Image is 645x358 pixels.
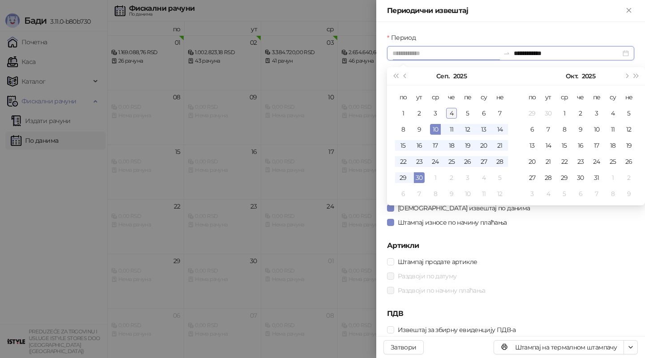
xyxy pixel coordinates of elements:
td: 2025-09-04 [443,105,460,121]
td: 2025-10-02 [443,170,460,186]
td: 2025-09-12 [460,121,476,137]
div: 21 [543,156,554,167]
td: 2025-09-18 [443,137,460,153]
td: 2025-09-16 [411,137,427,153]
div: 20 [527,156,537,167]
div: 6 [527,124,537,135]
div: 17 [591,140,602,151]
td: 2025-09-07 [492,105,508,121]
td: 2025-10-30 [572,170,589,186]
td: 2025-10-06 [524,121,540,137]
div: 29 [559,172,570,183]
td: 2025-11-06 [572,186,589,202]
div: 1 [607,172,618,183]
div: 19 [623,140,634,151]
div: 5 [494,172,505,183]
td: 2025-10-07 [540,121,556,137]
th: ср [556,89,572,105]
div: 1 [398,108,408,119]
td: 2025-10-05 [621,105,637,121]
td: 2025-10-20 [524,153,540,170]
div: 6 [478,108,489,119]
div: 22 [398,156,408,167]
th: пе [589,89,605,105]
div: 12 [462,124,473,135]
td: 2025-10-12 [621,121,637,137]
td: 2025-09-10 [427,121,443,137]
td: 2025-10-10 [589,121,605,137]
div: 9 [623,188,634,199]
div: 12 [623,124,634,135]
th: че [572,89,589,105]
div: 20 [478,140,489,151]
div: 10 [462,188,473,199]
div: 5 [559,188,570,199]
button: Изабери годину [582,67,595,85]
div: Периодични извештај [387,5,623,16]
td: 2025-09-30 [411,170,427,186]
div: 8 [559,124,570,135]
td: 2025-11-03 [524,186,540,202]
span: to [503,50,510,57]
th: ут [411,89,427,105]
div: 10 [430,124,441,135]
div: 4 [446,108,457,119]
div: 7 [414,188,425,199]
div: 30 [414,172,425,183]
th: пе [460,89,476,105]
td: 2025-09-21 [492,137,508,153]
td: 2025-10-18 [605,137,621,153]
div: 28 [543,172,554,183]
div: 6 [398,188,408,199]
td: 2025-09-23 [411,153,427,170]
div: 25 [607,156,618,167]
td: 2025-09-22 [395,153,411,170]
button: Претходна година (Control + left) [391,67,400,85]
div: 28 [494,156,505,167]
td: 2025-11-08 [605,186,621,202]
td: 2025-09-03 [427,105,443,121]
td: 2025-09-27 [476,153,492,170]
div: 10 [591,124,602,135]
div: 26 [623,156,634,167]
div: 3 [462,172,473,183]
input: Период [392,48,499,58]
td: 2025-10-11 [476,186,492,202]
td: 2025-09-05 [460,105,476,121]
th: че [443,89,460,105]
span: [DEMOGRAPHIC_DATA] извештај по данима [394,203,533,213]
td: 2025-10-29 [556,170,572,186]
td: 2025-10-16 [572,137,589,153]
th: су [476,89,492,105]
h5: ПДВ [387,308,634,319]
div: 1 [559,108,570,119]
td: 2025-10-22 [556,153,572,170]
div: 2 [575,108,586,119]
td: 2025-09-06 [476,105,492,121]
div: 6 [575,188,586,199]
td: 2025-11-09 [621,186,637,202]
td: 2025-10-01 [427,170,443,186]
button: Close [623,5,634,16]
td: 2025-09-15 [395,137,411,153]
button: Изабери годину [453,67,467,85]
td: 2025-10-23 [572,153,589,170]
div: 2 [414,108,425,119]
td: 2025-09-09 [411,121,427,137]
td: 2025-09-17 [427,137,443,153]
div: 27 [527,172,537,183]
td: 2025-10-13 [524,137,540,153]
td: 2025-10-11 [605,121,621,137]
div: 7 [591,188,602,199]
td: 2025-09-24 [427,153,443,170]
div: 1 [430,172,441,183]
th: по [524,89,540,105]
label: Период [387,33,421,43]
div: 4 [478,172,489,183]
td: 2025-09-02 [411,105,427,121]
td: 2025-10-15 [556,137,572,153]
div: 31 [591,172,602,183]
td: 2025-10-19 [621,137,637,153]
td: 2025-10-21 [540,153,556,170]
div: 5 [462,108,473,119]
